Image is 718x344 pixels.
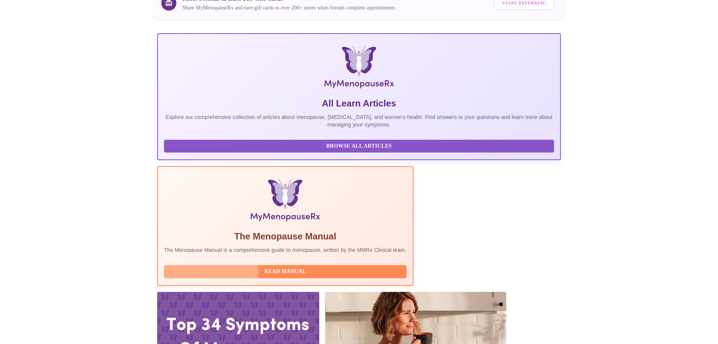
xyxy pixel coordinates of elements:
[171,142,547,151] span: Browse All Articles
[164,268,409,274] a: Read Manual
[225,46,493,91] img: MyMenopauseRx Logo
[164,230,407,242] h5: The Menopause Manual
[171,267,399,276] span: Read Manual
[164,265,407,278] button: Read Manual
[164,113,554,128] p: Explore our comprehensive collection of articles about menopause, [MEDICAL_DATA], and women's hea...
[164,142,556,149] a: Browse All Articles
[164,140,554,153] button: Browse All Articles
[164,97,554,110] h5: All Learn Articles
[164,246,407,254] p: The Menopause Manual is a comprehensive guide to menopause, written by the MMRx Clinical team.
[202,179,368,224] img: Menopause Manual
[182,4,395,12] p: Share MyMenopauseRx and earn gift cards to over 200+ stores when friends complete appointments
